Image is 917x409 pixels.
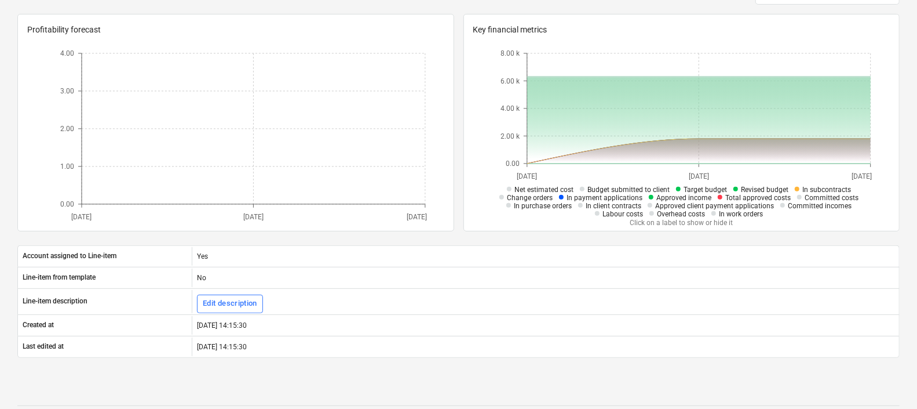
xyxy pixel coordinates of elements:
[500,77,520,85] tspan: 6.00 k
[802,186,851,194] span: In subcontracts
[192,269,899,287] div: No
[719,210,763,218] span: In work orders
[192,316,899,335] div: [DATE] 14:15:30
[71,213,92,221] tspan: [DATE]
[656,194,711,202] span: Approved income
[517,172,538,180] tspan: [DATE]
[60,200,74,208] tspan: 0.00
[788,202,852,210] span: Committed incomes
[27,24,444,36] p: Profitability forecast
[192,338,899,356] div: [DATE] 14:15:30
[587,186,670,194] span: Budget submitted to client
[23,342,64,352] p: Last edited at
[725,194,791,202] span: Total approved costs
[657,210,705,218] span: Overhead costs
[203,297,257,310] div: Edit description
[473,24,890,36] p: Key financial metrics
[406,213,426,221] tspan: [DATE]
[23,296,87,306] p: Line-item description
[60,162,74,171] tspan: 1.00
[500,132,520,140] tspan: 2.00 k
[741,186,788,194] span: Revised budget
[852,172,872,180] tspan: [DATE]
[60,49,74,57] tspan: 4.00
[243,213,264,221] tspan: [DATE]
[507,194,553,202] span: Change orders
[60,87,74,95] tspan: 3.00
[506,160,520,168] tspan: 0.00
[23,320,54,330] p: Created at
[500,49,520,57] tspan: 8.00 k
[655,202,774,210] span: Approved client payment applications
[500,104,520,113] tspan: 4.00 k
[23,273,96,283] p: Line-item from template
[514,202,572,210] span: In purchase orders
[492,218,871,228] p: Click on a label to show or hide it
[514,186,573,194] span: Net estimated cost
[689,172,709,180] tspan: [DATE]
[567,194,642,202] span: In payment applications
[60,125,74,133] tspan: 2.00
[602,210,643,218] span: Labour costs
[859,353,917,409] iframe: Chat Widget
[684,186,727,194] span: Target budget
[586,202,641,210] span: In client contracts
[192,247,899,266] div: Yes
[197,295,263,313] button: Edit description
[23,251,116,261] p: Account assigned to Line-item
[805,194,858,202] span: Committed costs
